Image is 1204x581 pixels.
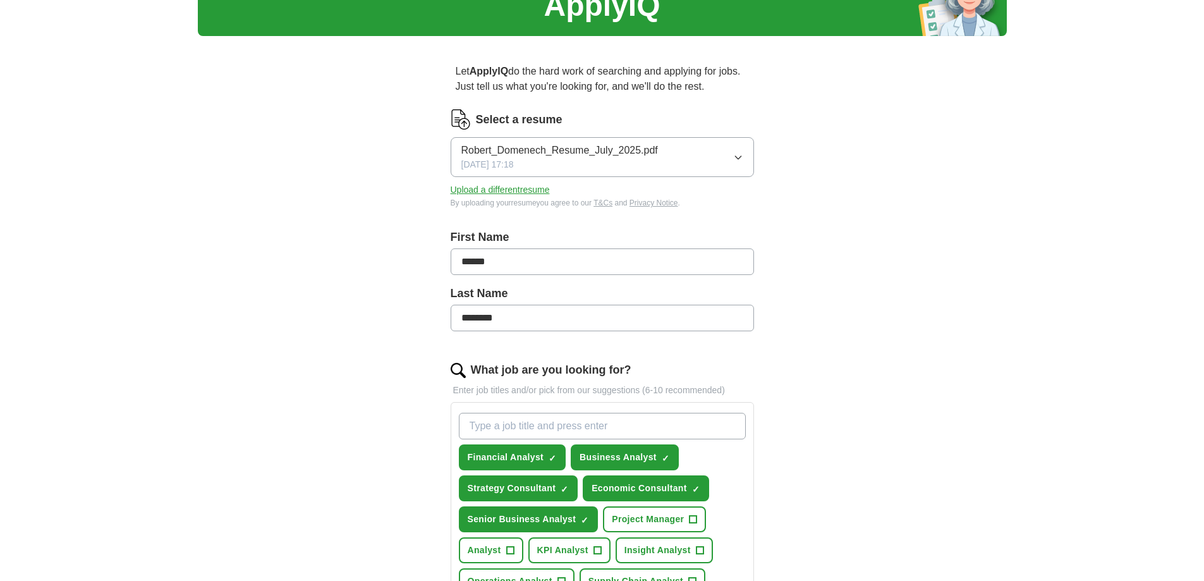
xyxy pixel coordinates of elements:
[592,482,687,495] span: Economic Consultant
[451,197,754,209] div: By uploading your resume you agree to our and .
[692,484,700,494] span: ✓
[459,475,578,501] button: Strategy Consultant✓
[451,285,754,302] label: Last Name
[470,66,508,76] strong: ApplyIQ
[461,158,514,171] span: [DATE] 17:18
[616,537,713,563] button: Insight Analyst
[468,451,544,464] span: Financial Analyst
[612,513,684,526] span: Project Manager
[583,475,709,501] button: Economic Consultant✓
[662,453,669,463] span: ✓
[603,506,706,532] button: Project Manager
[451,183,550,197] button: Upload a differentresume
[471,362,631,379] label: What job are you looking for?
[528,537,611,563] button: KPI Analyst
[571,444,679,470] button: Business Analyst✓
[624,544,691,557] span: Insight Analyst
[461,143,658,158] span: Robert_Domenech_Resume_July_2025.pdf
[459,444,566,470] button: Financial Analyst✓
[629,199,678,207] a: Privacy Notice
[476,111,562,128] label: Select a resume
[451,384,754,397] p: Enter job titles and/or pick from our suggestions (6-10 recommended)
[451,59,754,99] p: Let do the hard work of searching and applying for jobs. Just tell us what you're looking for, an...
[593,199,612,207] a: T&Cs
[451,229,754,246] label: First Name
[581,515,588,525] span: ✓
[451,137,754,177] button: Robert_Domenech_Resume_July_2025.pdf[DATE] 17:18
[561,484,568,494] span: ✓
[549,453,556,463] span: ✓
[468,544,501,557] span: Analyst
[580,451,657,464] span: Business Analyst
[537,544,588,557] span: KPI Analyst
[468,482,556,495] span: Strategy Consultant
[459,537,523,563] button: Analyst
[459,506,599,532] button: Senior Business Analyst✓
[451,363,466,378] img: search.png
[459,413,746,439] input: Type a job title and press enter
[468,513,576,526] span: Senior Business Analyst
[451,109,471,130] img: CV Icon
